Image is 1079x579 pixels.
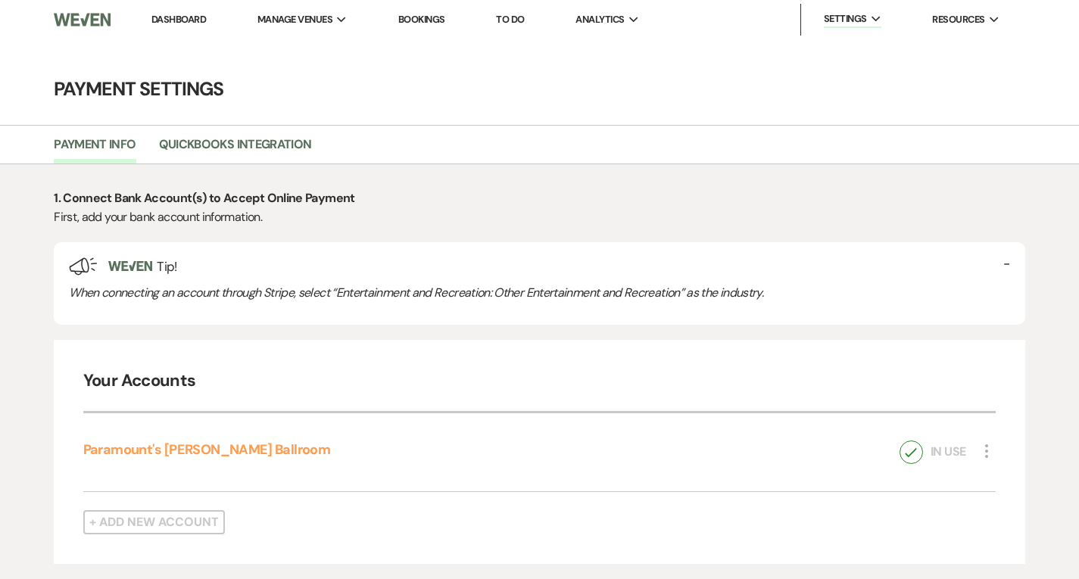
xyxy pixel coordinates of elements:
[257,12,332,27] span: Manage Venues
[824,11,867,26] span: Settings
[69,276,1010,310] div: When connecting an account through Stripe, select “Entertainment and Recreation: Other Entertainm...
[54,188,1025,208] p: 1. Connect Bank Account(s) to Accept Online Payment
[932,12,984,27] span: Resources
[900,440,965,464] div: In Use
[69,257,98,275] img: loud-speaker-illustration.svg
[108,261,152,271] img: weven-logo-green.svg
[54,242,1025,325] div: Tip!
[159,135,312,163] a: Quickbooks Integration
[83,369,996,393] h4: Your Accounts
[151,13,206,26] a: Dashboard
[54,4,111,36] img: Weven Logo
[575,12,624,27] span: Analytics
[83,440,330,459] a: Paramount's [PERSON_NAME] Ballroom
[496,13,524,26] a: To Do
[54,135,136,163] a: Payment Info
[398,13,445,26] a: Bookings
[83,510,225,534] button: + Add New Account
[54,207,1025,227] p: First, add your bank account information.
[1003,257,1010,270] button: -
